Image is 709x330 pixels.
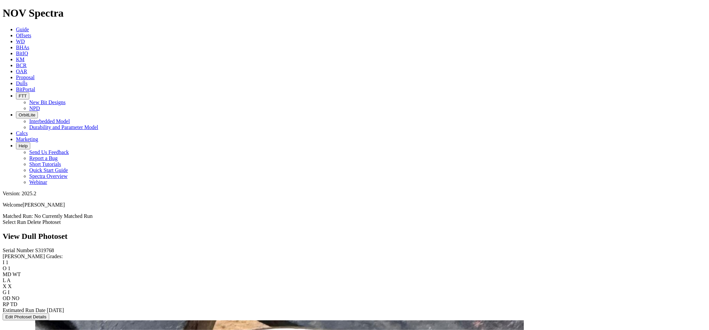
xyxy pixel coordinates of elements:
[29,149,69,155] a: Send Us Feedback
[3,253,706,259] div: [PERSON_NAME] Grades:
[3,307,46,313] label: Estimated Run Date
[19,112,35,117] span: OrbitLite
[3,313,49,320] button: Edit Photoset Details
[29,179,47,185] a: Webinar
[16,51,28,56] a: BitIQ
[3,191,706,197] div: Version: 2025.2
[3,265,7,271] label: O
[3,213,33,219] span: Matched Run:
[7,277,11,283] span: A
[16,136,38,142] a: Marketing
[19,143,28,148] span: Help
[29,118,70,124] a: Interbedded Model
[3,247,34,253] label: Serial Number
[16,75,35,80] a: Proposal
[47,307,64,313] span: [DATE]
[29,99,65,105] a: New Bit Designs
[3,295,10,301] label: OD
[3,277,6,283] label: L
[3,232,706,241] h2: View Dull Photoset
[3,219,26,225] a: Select Run
[12,295,19,301] span: NO
[13,271,21,277] span: WT
[29,161,61,167] a: Short Tutorials
[29,124,98,130] a: Durability and Parameter Model
[27,219,61,225] a: Delete Photoset
[8,283,12,289] span: X
[35,247,54,253] span: S319768
[3,7,706,19] h1: NOV Spectra
[16,69,27,74] a: OAR
[16,86,35,92] a: BitPortal
[3,283,7,289] label: X
[16,142,30,149] button: Help
[16,45,29,50] a: BHAs
[16,33,31,38] a: Offsets
[19,93,27,98] span: FTT
[3,271,11,277] label: MD
[29,167,68,173] a: Quick Start Guide
[23,202,65,208] span: [PERSON_NAME]
[16,130,28,136] a: Calcs
[16,81,28,86] a: Dulls
[16,111,38,118] button: OrbitLite
[3,259,4,265] label: I
[34,213,93,219] span: No Currently Matched Run
[10,301,17,307] span: TD
[16,63,27,68] a: BCR
[3,202,706,208] p: Welcome
[8,265,11,271] span: 1
[29,173,67,179] a: Spectra Overview
[3,289,7,295] label: G
[16,27,29,32] a: Guide
[16,92,29,99] button: FTT
[29,105,40,111] a: NPD
[6,259,8,265] span: 1
[16,39,25,44] a: WD
[3,301,9,307] label: RP
[8,289,10,295] span: I
[29,155,58,161] a: Report a Bug
[16,57,25,62] a: KM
